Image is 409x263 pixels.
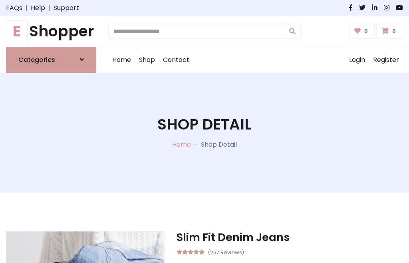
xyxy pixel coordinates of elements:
span: | [22,3,31,13]
span: | [45,3,54,13]
a: Support [54,3,79,13]
a: EShopper [6,22,96,40]
a: Home [172,140,191,149]
a: 0 [376,24,403,39]
a: Categories [6,47,96,73]
p: Shop Detail [201,140,237,149]
h3: Slim Fit Denim Jeans [177,231,403,244]
span: 0 [362,28,370,35]
a: Contact [159,47,193,73]
a: Login [345,47,369,73]
span: 0 [390,28,398,35]
span: E [6,20,28,42]
h1: Shop Detail [157,116,252,133]
a: Home [108,47,135,73]
h1: Shopper [6,22,96,40]
p: - [191,140,201,149]
h6: Categories [18,56,55,64]
a: FAQs [6,3,22,13]
a: Register [369,47,403,73]
a: Shop [135,47,159,73]
small: (267 Reviews) [208,247,244,257]
a: Help [31,3,45,13]
a: 0 [349,24,375,39]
